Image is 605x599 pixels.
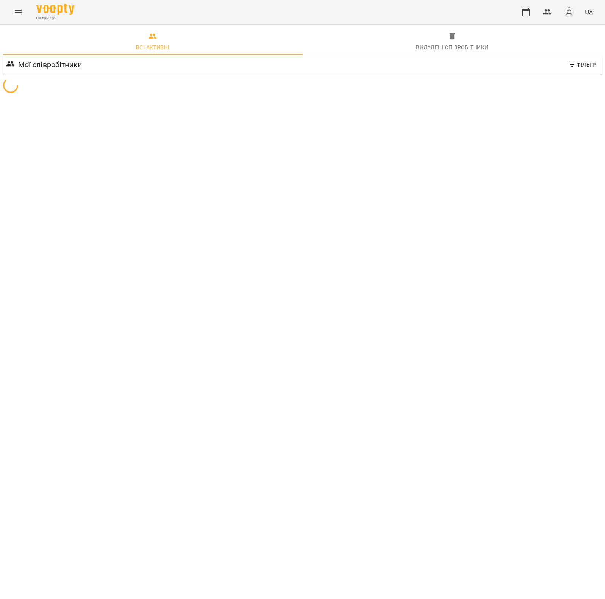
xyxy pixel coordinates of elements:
[36,16,74,20] span: For Business
[567,60,596,69] span: Фільтр
[564,7,574,17] img: avatar_s.png
[416,43,489,52] div: Видалені cпівробітники
[9,3,27,21] button: Menu
[18,59,82,71] h6: Мої співробітники
[564,58,599,72] button: Фільтр
[585,8,593,16] span: UA
[36,4,74,15] img: Voopty Logo
[582,5,596,19] button: UA
[136,43,169,52] div: Всі активні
